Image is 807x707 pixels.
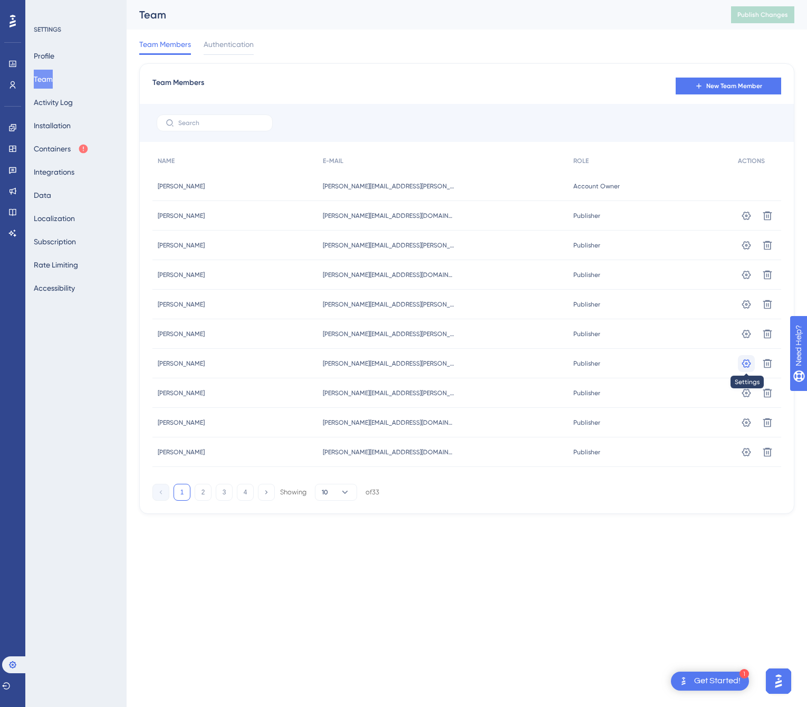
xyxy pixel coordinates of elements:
button: Accessibility [34,279,75,298]
div: 1 [739,669,749,679]
span: Publisher [573,418,600,427]
span: NAME [158,157,175,165]
iframe: UserGuiding AI Assistant Launcher [763,665,794,697]
span: Account Owner [573,182,620,190]
span: Team Members [152,77,204,95]
span: Team Members [139,38,191,51]
span: [PERSON_NAME] [158,212,205,220]
div: of 33 [366,488,379,497]
span: Publisher [573,212,600,220]
span: Publisher [573,359,600,368]
span: [PERSON_NAME][EMAIL_ADDRESS][PERSON_NAME][DOMAIN_NAME] [323,330,455,338]
span: Publisher [573,241,600,250]
span: [PERSON_NAME][EMAIL_ADDRESS][PERSON_NAME][DOMAIN_NAME] [323,359,455,368]
span: Need Help? [25,3,66,15]
span: Authentication [204,38,254,51]
span: Publisher [573,300,600,309]
button: 2 [195,484,212,501]
button: Team [34,70,53,89]
button: 1 [174,484,190,501]
span: [PERSON_NAME] [158,182,205,190]
div: Showing [280,488,306,497]
span: [PERSON_NAME] [158,418,205,427]
button: New Team Member [676,78,781,94]
span: [PERSON_NAME][EMAIL_ADDRESS][DOMAIN_NAME] [323,271,455,279]
span: [PERSON_NAME] [158,330,205,338]
span: [PERSON_NAME][EMAIL_ADDRESS][DOMAIN_NAME] [323,212,455,220]
button: 10 [315,484,357,501]
span: [PERSON_NAME][EMAIL_ADDRESS][PERSON_NAME][DOMAIN_NAME] [323,300,455,309]
span: Publisher [573,271,600,279]
span: Publish Changes [737,11,788,19]
span: Publisher [573,389,600,397]
span: [PERSON_NAME][EMAIL_ADDRESS][DOMAIN_NAME] [323,418,455,427]
button: Subscription [34,232,76,251]
span: [PERSON_NAME] [158,241,205,250]
span: [PERSON_NAME][EMAIL_ADDRESS][PERSON_NAME][DOMAIN_NAME] [323,182,455,190]
span: E-MAIL [323,157,343,165]
span: [PERSON_NAME] [158,300,205,309]
span: [PERSON_NAME] [158,448,205,456]
span: ACTIONS [738,157,765,165]
button: 4 [237,484,254,501]
div: Team [139,7,705,22]
button: Data [34,186,51,205]
span: New Team Member [706,82,762,90]
div: SETTINGS [34,25,119,34]
span: [PERSON_NAME] [158,359,205,368]
button: 3 [216,484,233,501]
button: Publish Changes [731,6,794,23]
button: Integrations [34,163,74,181]
button: Localization [34,209,75,228]
span: ROLE [573,157,589,165]
span: Publisher [573,448,600,456]
span: [PERSON_NAME] [158,271,205,279]
input: Search [178,119,264,127]
span: [PERSON_NAME] [158,389,205,397]
span: [PERSON_NAME][EMAIL_ADDRESS][PERSON_NAME][DOMAIN_NAME] [323,389,455,397]
div: Open Get Started! checklist, remaining modules: 1 [671,672,749,691]
button: Installation [34,116,71,135]
span: [PERSON_NAME][EMAIL_ADDRESS][DOMAIN_NAME] [323,448,455,456]
span: [PERSON_NAME][EMAIL_ADDRESS][PERSON_NAME][DOMAIN_NAME] [323,241,455,250]
button: Containers [34,139,89,158]
span: 10 [322,488,328,496]
div: Get Started! [694,675,741,687]
button: Rate Limiting [34,255,78,274]
span: Publisher [573,330,600,338]
button: Activity Log [34,93,73,112]
img: launcher-image-alternative-text [677,675,690,687]
button: Profile [34,46,54,65]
